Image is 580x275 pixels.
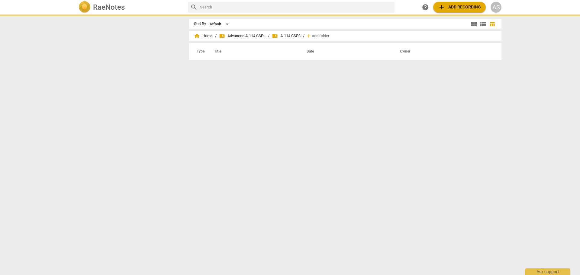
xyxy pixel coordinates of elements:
span: view_module [470,21,478,28]
button: Upload [433,2,486,13]
span: / [303,34,304,38]
th: Type [192,43,207,60]
span: help [422,4,429,11]
a: Help [420,2,431,13]
span: folder_shared [219,33,225,39]
span: Advanced A-114 CSPs [219,33,266,39]
a: LogoRaeNotes [79,1,183,13]
span: view_list [479,21,487,28]
span: table_chart [489,21,495,27]
div: Sort By [194,22,206,26]
img: Logo [79,1,91,13]
button: Table view [488,20,497,29]
h2: RaeNotes [93,3,125,11]
span: add [438,4,445,11]
span: search [190,4,198,11]
button: AS [491,2,501,13]
span: folder_shared [272,33,278,39]
span: add [306,33,312,39]
span: Add folder [312,34,329,38]
th: Owner [393,43,495,60]
div: Ask support [525,268,570,275]
span: A-114 CSP3 [272,33,301,39]
th: Date [299,43,393,60]
span: home [194,33,200,39]
input: Search [200,2,392,12]
span: / [268,34,269,38]
span: / [215,34,217,38]
span: Add recording [438,4,481,11]
th: Title [207,43,299,60]
span: Home [194,33,213,39]
button: Tile view [469,20,478,29]
button: List view [478,20,488,29]
div: Default [208,19,231,29]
